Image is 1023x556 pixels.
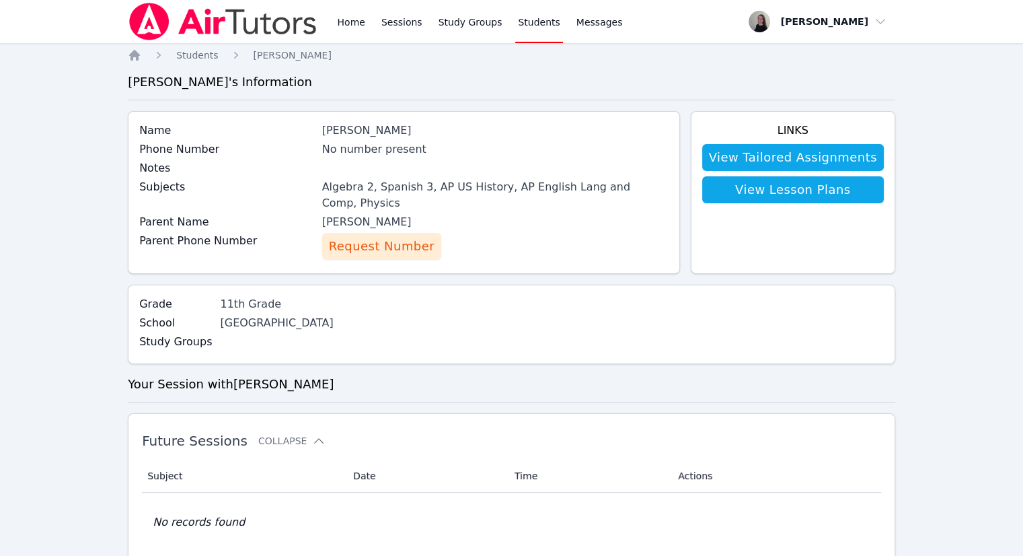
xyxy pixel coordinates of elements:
span: Messages [576,15,623,29]
th: Time [506,460,670,493]
span: Future Sessions [142,433,248,449]
a: View Lesson Plans [702,176,884,203]
nav: Breadcrumb [128,48,895,62]
div: [GEOGRAPHIC_DATA] [220,315,363,331]
a: Students [176,48,218,62]
div: 11th Grade [220,296,363,312]
th: Subject [142,460,345,493]
div: [PERSON_NAME] [322,214,669,230]
label: Subjects [139,179,313,195]
span: Request Number [329,237,434,256]
div: [PERSON_NAME] [322,123,669,139]
button: Request Number [322,233,441,260]
div: No number present [322,141,669,158]
label: Notes [139,160,313,176]
label: Grade [139,296,212,312]
button: Collapse [258,434,326,448]
label: Name [139,123,313,139]
label: Study Groups [139,334,212,350]
span: Students [176,50,218,61]
label: Parent Name [139,214,313,230]
a: View Tailored Assignments [702,144,884,171]
img: Air Tutors [128,3,318,40]
h3: [PERSON_NAME] 's Information [128,73,895,92]
td: No records found [142,493,881,552]
th: Date [345,460,506,493]
a: [PERSON_NAME] [254,48,332,62]
label: Phone Number [139,141,313,158]
h4: Links [702,123,884,139]
span: [PERSON_NAME] [254,50,332,61]
h3: Your Session with [PERSON_NAME] [128,375,895,394]
label: Parent Phone Number [139,233,313,249]
div: Algebra 2, Spanish 3, AP US History, AP English Lang and Comp, Physics [322,179,669,211]
th: Actions [670,460,881,493]
label: School [139,315,212,331]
